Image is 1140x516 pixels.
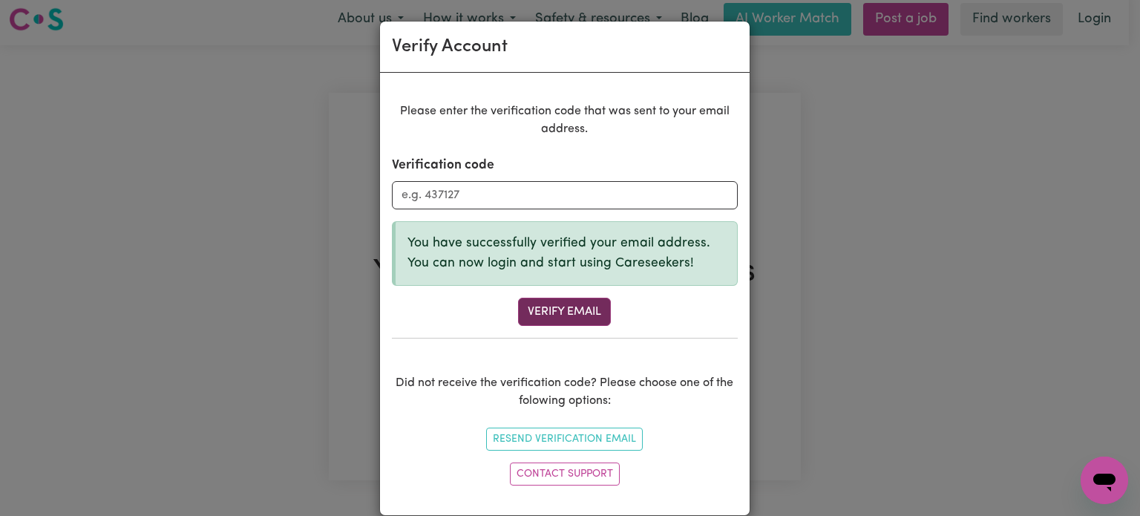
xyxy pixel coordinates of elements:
[392,156,494,175] label: Verification code
[518,298,611,326] button: Verify Email
[486,428,643,451] button: Resend Verification Email
[1081,457,1128,504] iframe: Button to launch messaging window
[392,33,508,60] div: Verify Account
[510,463,620,486] a: Contact Support
[407,234,725,273] p: You have successfully verified your email address. You can now login and start using Careseekers!
[392,374,738,410] p: Did not receive the verification code? Please choose one of the folowing options:
[392,102,738,138] p: Please enter the verification code that was sent to your email address.
[392,181,738,209] input: e.g. 437127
